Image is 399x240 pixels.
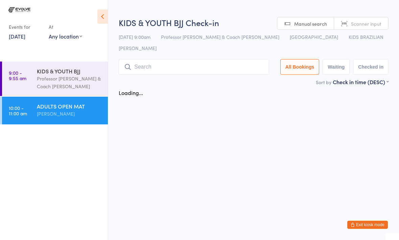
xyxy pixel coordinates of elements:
[37,110,102,118] div: [PERSON_NAME]
[2,97,108,124] a: 10:00 -11:00 amADULTS OPEN MAT[PERSON_NAME]
[37,75,102,90] div: Professor [PERSON_NAME] & Coach [PERSON_NAME]
[119,59,269,75] input: Search
[49,21,82,32] div: At
[294,20,327,27] span: Manual search
[333,78,389,86] div: Check in time (DESC)
[37,67,102,75] div: KIDS & YOUTH BJJ
[9,105,27,116] time: 10:00 - 11:00 am
[351,20,381,27] span: Scanner input
[316,79,331,86] label: Sort by
[119,33,150,40] span: [DATE] 9:00am
[161,33,279,40] span: Professor [PERSON_NAME] & Coach [PERSON_NAME]
[290,33,338,40] span: [GEOGRAPHIC_DATA]
[347,221,388,229] button: Exit kiosk mode
[353,59,389,75] button: Checked in
[9,21,42,32] div: Events for
[37,102,102,110] div: ADULTS OPEN MAT
[119,89,143,96] div: Loading...
[49,32,82,40] div: Any location
[323,59,350,75] button: Waiting
[2,62,108,96] a: 9:00 -9:55 amKIDS & YOUTH BJJProfessor [PERSON_NAME] & Coach [PERSON_NAME]
[280,59,320,75] button: All Bookings
[7,5,32,15] img: Evolve Brazilian Jiu Jitsu
[9,32,25,40] a: [DATE]
[9,70,26,81] time: 9:00 - 9:55 am
[119,17,389,28] h2: KIDS & YOUTH BJJ Check-in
